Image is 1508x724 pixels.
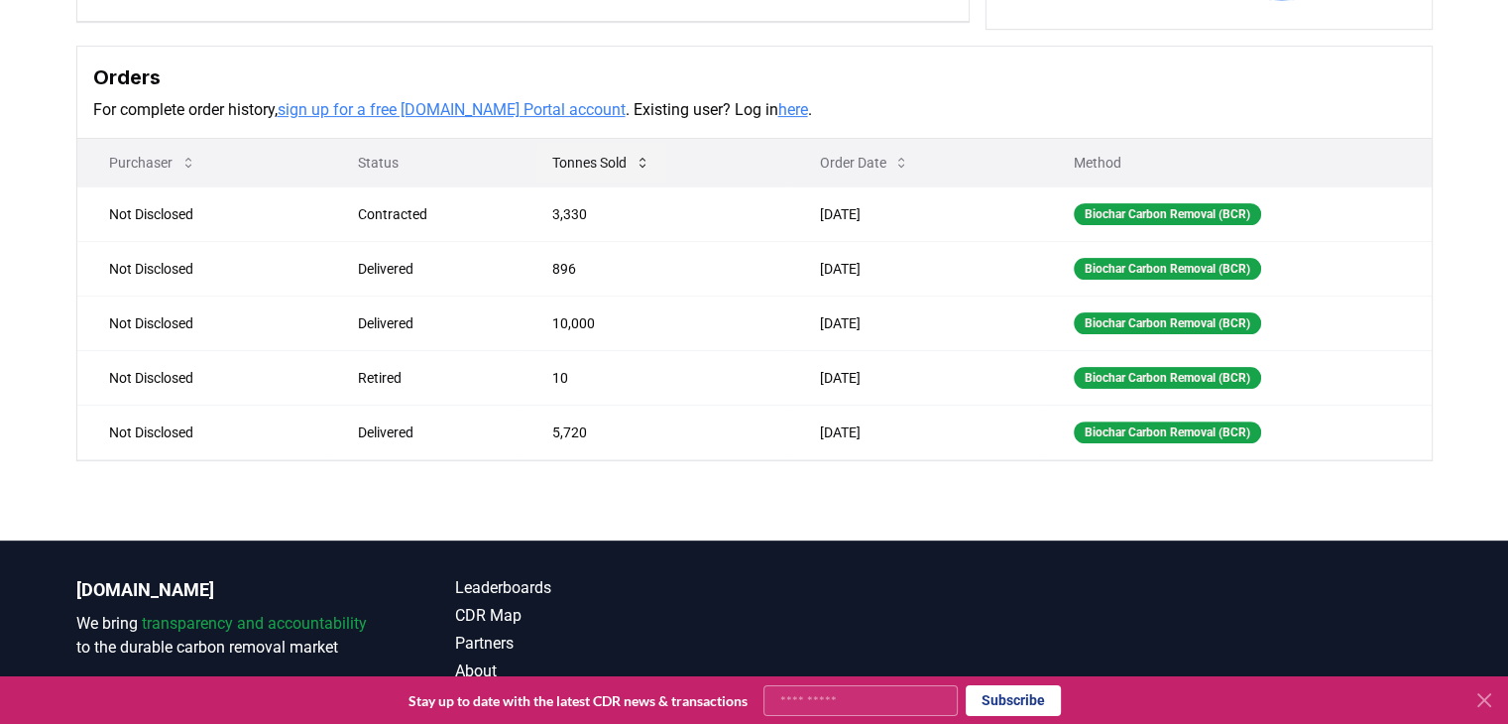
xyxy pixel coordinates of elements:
td: Not Disclosed [77,350,327,405]
button: Purchaser [93,143,212,182]
td: 10 [521,350,788,405]
td: 10,000 [521,296,788,350]
td: Not Disclosed [77,241,327,296]
div: Biochar Carbon Removal (BCR) [1074,422,1261,443]
div: Biochar Carbon Removal (BCR) [1074,367,1261,389]
h3: Orders [93,62,1416,92]
td: [DATE] [787,296,1042,350]
p: [DOMAIN_NAME] [76,576,376,604]
p: Status [342,153,504,173]
div: Delivered [358,422,504,442]
div: Delivered [358,313,504,333]
p: We bring to the durable carbon removal market [76,612,376,660]
span: transparency and accountability [142,614,367,633]
td: Not Disclosed [77,405,327,459]
a: here [778,100,808,119]
button: Order Date [803,143,925,182]
a: sign up for a free [DOMAIN_NAME] Portal account [278,100,626,119]
div: Biochar Carbon Removal (BCR) [1074,312,1261,334]
td: 5,720 [521,405,788,459]
div: Biochar Carbon Removal (BCR) [1074,258,1261,280]
td: Not Disclosed [77,186,327,241]
td: Not Disclosed [77,296,327,350]
td: 3,330 [521,186,788,241]
td: [DATE] [787,186,1042,241]
td: 896 [521,241,788,296]
p: Method [1058,153,1415,173]
div: Biochar Carbon Removal (BCR) [1074,203,1261,225]
a: CDR Map [455,604,754,628]
td: [DATE] [787,241,1042,296]
td: [DATE] [787,350,1042,405]
a: Partners [455,632,754,656]
div: Retired [358,368,504,388]
div: Delivered [358,259,504,279]
a: Leaderboards [455,576,754,600]
div: Contracted [358,204,504,224]
td: [DATE] [787,405,1042,459]
p: For complete order history, . Existing user? Log in . [93,98,1416,122]
button: Tonnes Sold [536,143,666,182]
a: About [455,660,754,683]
